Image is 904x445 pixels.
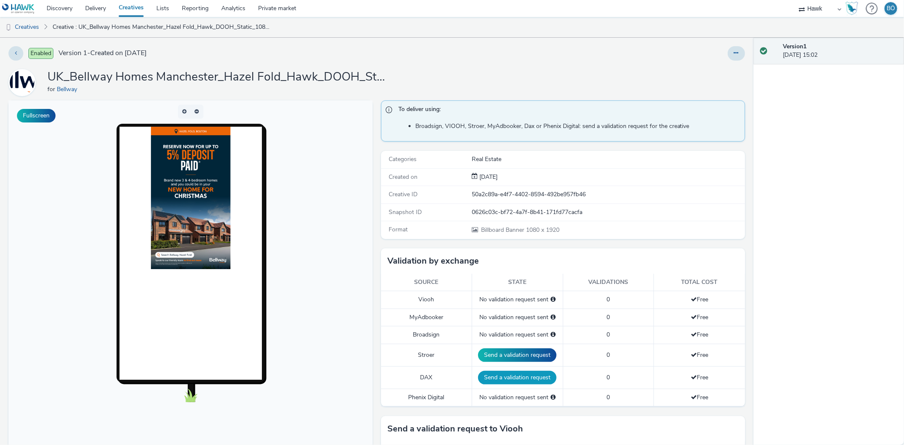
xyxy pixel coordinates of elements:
img: Hawk Academy [846,2,858,15]
a: Creative : UK_Bellway Homes Manchester_Hazel Fold_Hawk_DOOH_Static_1080x1920_12.09.2025 [48,17,274,37]
div: Please select a deal below and click on Send to send a validation request to Viooh. [551,295,556,304]
div: 0626c03c-bf72-4a7f-8b41-171fd77cacfa [472,208,744,217]
span: Free [691,313,708,321]
span: for [47,85,57,93]
td: Broadsign [381,326,472,344]
span: Enabled [28,48,53,59]
span: Free [691,295,708,303]
div: No validation request sent [476,313,559,322]
button: Send a validation request [478,348,556,362]
img: undefined Logo [2,3,35,14]
span: Categories [389,155,417,163]
strong: Version 1 [783,42,807,50]
button: Fullscreen [17,109,56,122]
li: Broadsign, VIOOH, Stroer, MyAdbooker, Dax or Phenix Digital: send a validation request for the cr... [415,122,740,131]
div: BÖ [887,2,895,15]
span: 0 [606,295,610,303]
span: Billboard Banner [481,226,526,234]
span: 0 [606,331,610,339]
span: Snapshot ID [389,208,422,216]
button: Send a validation request [478,371,556,384]
h1: UK_Bellway Homes Manchester_Hazel Fold_Hawk_DOOH_Static_1080x1920_12.09.2025 [47,69,387,85]
span: Free [691,393,708,401]
div: [DATE] 15:02 [783,42,897,60]
span: Creative ID [389,190,417,198]
span: 0 [606,351,610,359]
span: Created on [389,173,417,181]
img: dooh [4,23,13,32]
div: Please select a deal below and click on Send to send a validation request to Broadsign. [551,331,556,339]
div: Creation 12 September 2025, 15:02 [478,173,498,181]
span: Free [691,373,708,381]
span: 0 [606,373,610,381]
th: Total cost [654,274,745,291]
td: DAX [381,366,472,389]
span: 0 [606,393,610,401]
div: Real Estate [472,155,744,164]
span: Version 1 - Created on [DATE] [58,48,147,58]
th: Source [381,274,472,291]
div: 50a2c89a-e4f7-4402-8594-492be957fb46 [472,190,744,199]
span: 0 [606,313,610,321]
td: Viooh [381,291,472,309]
a: Bellway [57,85,81,93]
span: To deliver using: [398,105,736,116]
img: Bellway [10,70,34,95]
img: Advertisement preview [142,26,222,169]
td: Phenix Digital [381,389,472,406]
span: [DATE] [478,173,498,181]
div: No validation request sent [476,295,559,304]
span: Free [691,331,708,339]
div: No validation request sent [476,331,559,339]
a: Hawk Academy [846,2,862,15]
h3: Send a validation request to Viooh [387,423,523,435]
span: Format [389,225,408,234]
h3: Validation by exchange [387,255,479,267]
div: Please select a deal below and click on Send to send a validation request to Phenix Digital. [551,393,556,402]
a: Bellway [8,78,39,86]
div: No validation request sent [476,393,559,402]
td: Stroer [381,344,472,366]
span: Free [691,351,708,359]
div: Please select a deal below and click on Send to send a validation request to MyAdbooker. [551,313,556,322]
th: Validations [563,274,654,291]
td: MyAdbooker [381,309,472,326]
th: State [472,274,563,291]
span: 1080 x 1920 [480,226,559,234]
